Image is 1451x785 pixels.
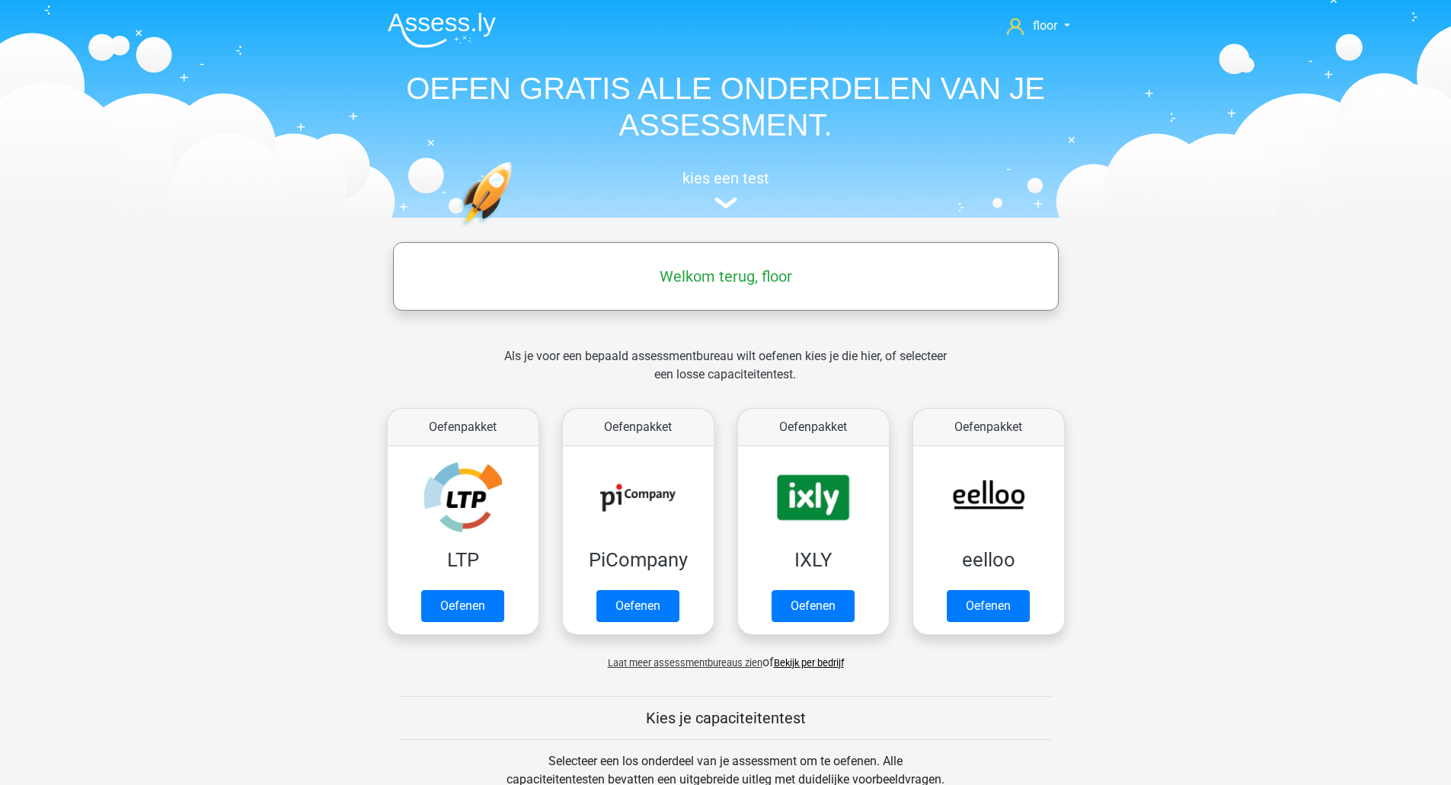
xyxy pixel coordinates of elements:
[376,641,1076,672] div: of
[376,169,1076,209] a: kies een test
[492,347,959,402] div: Als je voor een bepaald assessmentbureau wilt oefenen kies je die hier, of selecteer een losse ca...
[1033,18,1057,33] span: floor
[401,267,1051,286] h5: Welkom terug, floor
[421,590,504,622] a: Oefenen
[947,590,1030,622] a: Oefenen
[714,197,737,209] img: assessment
[596,590,679,622] a: Oefenen
[774,657,844,669] a: Bekijk per bedrijf
[388,12,496,48] img: Assessly
[459,161,571,299] img: oefenen
[401,709,1051,727] h5: Kies je capaciteitentest
[376,70,1076,143] h1: OEFEN GRATIS ALLE ONDERDELEN VAN JE ASSESSMENT.
[772,590,855,622] a: Oefenen
[1001,17,1075,35] a: floor
[376,169,1076,187] h5: kies een test
[608,657,762,669] span: Laat meer assessmentbureaus zien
